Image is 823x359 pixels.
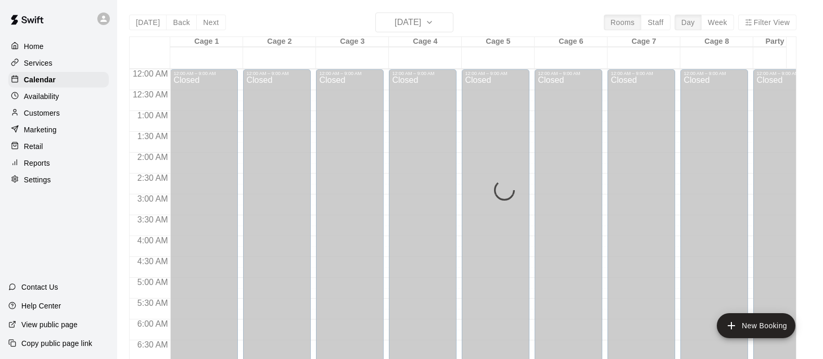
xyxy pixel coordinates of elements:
span: 6:30 AM [135,340,171,349]
a: Marketing [8,122,109,138]
div: 12:00 AM – 9:00 AM [756,71,818,76]
span: 5:30 AM [135,299,171,307]
div: 12:00 AM – 9:00 AM [683,71,745,76]
span: 3:00 AM [135,194,171,203]
p: Retail [24,141,43,152]
div: Cage 7 [607,37,680,47]
div: Cage 8 [680,37,753,47]
div: Cage 5 [462,37,535,47]
p: Home [24,41,44,52]
span: 5:00 AM [135,278,171,287]
div: 12:00 AM – 9:00 AM [465,71,526,76]
span: 4:00 AM [135,236,171,245]
span: 1:30 AM [135,132,171,141]
div: 12:00 AM – 9:00 AM [392,71,453,76]
div: 12:00 AM – 9:00 AM [319,71,381,76]
div: 12:00 AM – 9:00 AM [173,71,235,76]
a: Settings [8,172,109,188]
a: Customers [8,105,109,121]
span: 2:00 AM [135,153,171,162]
span: 3:30 AM [135,215,171,224]
p: Copy public page link [21,338,92,349]
button: add [717,313,795,338]
div: 12:00 AM – 9:00 AM [538,71,599,76]
p: Reports [24,158,50,168]
span: 6:00 AM [135,319,171,328]
p: Services [24,58,53,68]
span: 4:30 AM [135,257,171,266]
a: Availability [8,89,109,104]
div: Cage 2 [243,37,316,47]
p: Calendar [24,75,56,85]
a: Reports [8,155,109,171]
p: Help Center [21,301,61,311]
span: 1:00 AM [135,111,171,120]
p: Contact Us [21,282,58,292]
div: Cage 6 [535,37,607,47]
p: Marketing [24,125,57,135]
a: Retail [8,139,109,154]
p: Availability [24,91,59,102]
span: 12:00 AM [130,69,171,78]
p: View public page [21,319,78,330]
div: Cage 4 [389,37,462,47]
a: Calendar [8,72,109,88]
p: Customers [24,108,60,118]
p: Settings [24,175,51,185]
a: Home [8,39,109,54]
a: Services [8,55,109,71]
div: Cage 1 [170,37,243,47]
div: 12:00 AM – 9:00 AM [246,71,308,76]
span: 12:30 AM [130,90,171,99]
div: 12:00 AM – 9:00 AM [611,71,672,76]
span: 2:30 AM [135,174,171,182]
div: Cage 3 [316,37,389,47]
